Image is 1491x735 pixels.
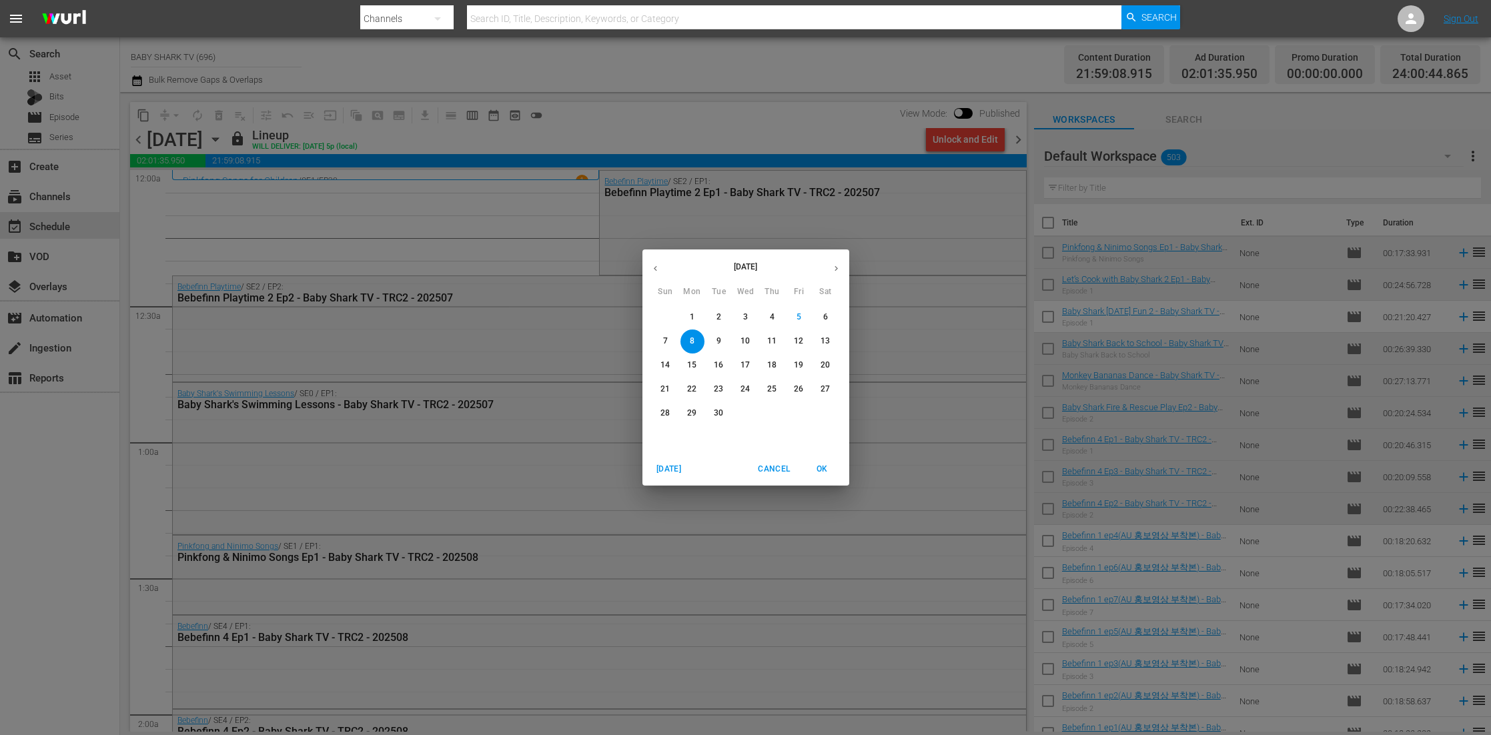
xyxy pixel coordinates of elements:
button: 26 [787,378,811,402]
p: 12 [794,335,803,347]
button: 23 [707,378,731,402]
button: 18 [761,353,785,378]
button: 7 [654,329,678,353]
span: Search [1141,5,1177,29]
button: 22 [680,378,704,402]
span: menu [8,11,24,27]
a: Sign Out [1444,13,1478,24]
button: 19 [787,353,811,378]
button: 28 [654,402,678,426]
p: 29 [687,408,696,419]
p: 7 [663,335,668,347]
p: 27 [821,384,830,395]
button: 6 [814,305,838,329]
p: 24 [740,384,750,395]
p: 5 [797,311,801,323]
button: 12 [787,329,811,353]
button: 3 [734,305,758,329]
button: 8 [680,329,704,353]
p: 20 [821,359,830,371]
p: 19 [794,359,803,371]
button: 15 [680,353,704,378]
button: 5 [787,305,811,329]
span: OK [807,462,839,476]
p: 3 [743,311,748,323]
button: 11 [761,329,785,353]
button: 17 [734,353,758,378]
p: 22 [687,384,696,395]
button: 25 [761,378,785,402]
button: 10 [734,329,758,353]
p: 21 [660,384,670,395]
p: 30 [714,408,723,419]
button: OK [801,458,844,480]
p: 16 [714,359,723,371]
button: 30 [707,402,731,426]
button: 4 [761,305,785,329]
p: 28 [660,408,670,419]
p: 13 [821,335,830,347]
span: Sun [654,285,678,299]
span: [DATE] [653,462,685,476]
button: 29 [680,402,704,426]
p: [DATE] [668,261,823,273]
span: Mon [680,285,704,299]
p: 8 [690,335,694,347]
button: 13 [814,329,838,353]
button: 14 [654,353,678,378]
p: 2 [716,311,721,323]
button: 2 [707,305,731,329]
button: 24 [734,378,758,402]
p: 11 [767,335,777,347]
p: 4 [770,311,775,323]
span: Wed [734,285,758,299]
p: 9 [716,335,721,347]
span: Sat [814,285,838,299]
p: 17 [740,359,750,371]
p: 23 [714,384,723,395]
span: Thu [761,285,785,299]
button: 21 [654,378,678,402]
p: 15 [687,359,696,371]
button: 20 [814,353,838,378]
p: 14 [660,359,670,371]
button: 1 [680,305,704,329]
p: 10 [740,335,750,347]
p: 26 [794,384,803,395]
button: 27 [814,378,838,402]
span: Tue [707,285,731,299]
button: 16 [707,353,731,378]
span: Fri [787,285,811,299]
p: 6 [823,311,828,323]
button: [DATE] [648,458,690,480]
p: 25 [767,384,777,395]
p: 18 [767,359,777,371]
p: 1 [690,311,694,323]
img: ans4CAIJ8jUAAAAAAAAAAAAAAAAAAAAAAAAgQb4GAAAAAAAAAAAAAAAAAAAAAAAAJMjXAAAAAAAAAAAAAAAAAAAAAAAAgAT5G... [32,3,96,35]
span: Cancel [758,462,790,476]
button: Cancel [753,458,795,480]
button: 9 [707,329,731,353]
